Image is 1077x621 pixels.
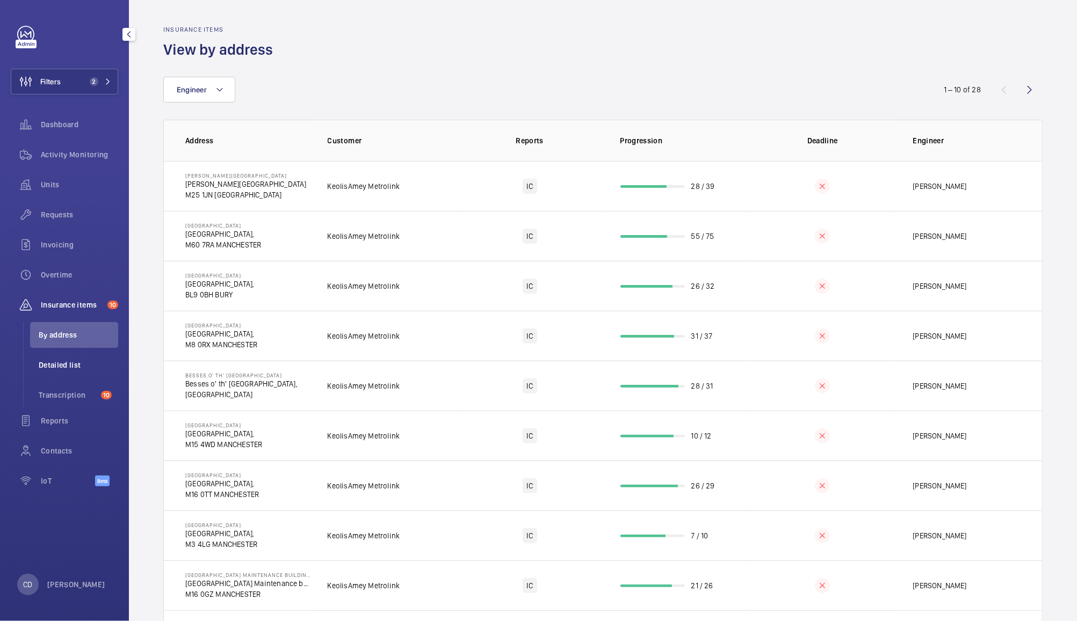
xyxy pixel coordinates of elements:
[23,579,32,590] p: CD
[913,231,967,242] p: [PERSON_NAME]
[185,239,261,250] p: M60 7RA MANCHESTER
[39,360,118,370] span: Detailed list
[691,381,713,391] p: 28 / 31
[41,239,118,250] span: Invoicing
[913,181,967,192] p: [PERSON_NAME]
[328,135,457,146] p: Customer
[691,331,713,341] p: 31 / 37
[757,135,888,146] p: Deadline
[185,572,310,578] p: [GEOGRAPHIC_DATA] Maintenance building
[328,331,400,341] p: KeolisAmey Metrolink
[90,77,98,86] span: 2
[95,476,110,486] span: Beta
[185,272,254,279] p: [GEOGRAPHIC_DATA]
[185,489,259,500] p: M16 0TT MANCHESTER
[41,149,118,160] span: Activity Monitoring
[185,328,257,339] p: [GEOGRAPHIC_DATA],
[691,231,714,242] p: 55 / 75
[39,390,97,400] span: Transcription
[328,430,400,441] p: KeolisAmey Metrolink
[163,26,279,33] h2: Insurance items
[913,381,967,391] p: [PERSON_NAME]
[185,539,257,550] p: M3 4LG MANCHESTER
[328,381,400,391] p: KeolisAmey Metrolink
[185,189,306,200] p: M25 1JN [GEOGRAPHIC_DATA]
[185,135,310,146] p: Address
[523,378,537,393] div: IC
[163,40,279,60] h1: View by address
[185,422,262,428] p: [GEOGRAPHIC_DATA]
[185,522,257,528] p: [GEOGRAPHIC_DATA]
[185,578,310,589] p: [GEOGRAPHIC_DATA] Maintenance building,
[185,589,310,600] p: M16 0GZ MANCHESTER
[47,579,105,590] p: [PERSON_NAME]
[185,172,306,179] p: [PERSON_NAME][GEOGRAPHIC_DATA]
[185,428,262,439] p: [GEOGRAPHIC_DATA],
[523,328,537,344] div: IC
[913,530,967,541] p: [PERSON_NAME]
[185,279,254,289] p: [GEOGRAPHIC_DATA],
[41,119,118,130] span: Dashboard
[913,135,1021,146] p: Engineer
[523,478,537,493] div: IC
[523,528,537,543] div: IC
[185,528,257,539] p: [GEOGRAPHIC_DATA],
[328,480,400,491] p: KeolisAmey Metrolink
[691,430,712,441] p: 10 / 12
[328,530,400,541] p: KeolisAmey Metrolink
[620,135,750,146] p: Progression
[328,281,400,291] p: KeolisAmey Metrolink
[913,480,967,491] p: [PERSON_NAME]
[691,580,713,591] p: 21 / 26
[913,430,967,441] p: [PERSON_NAME]
[523,179,537,194] div: IC
[40,76,61,87] span: Filters
[691,480,715,491] p: 26 / 29
[185,439,262,450] p: M15 4WD MANCHESTER
[185,378,298,389] p: Besses o' th' [GEOGRAPHIC_DATA],
[913,281,967,291] p: [PERSON_NAME]
[107,301,118,309] span: 10
[691,281,715,291] p: 26 / 32
[464,135,596,146] p: Reports
[328,231,400,242] p: KeolisAmey Metrolink
[185,322,257,328] p: [GEOGRAPHIC_DATA]
[185,389,298,400] p: [GEOGRAPHIC_DATA]
[913,331,967,341] p: [PERSON_NAME]
[185,222,261,229] p: [GEOGRAPHIC_DATA]
[523,578,537,593] div: IC
[328,181,400,192] p: KeolisAmey Metrolink
[185,472,259,478] p: [GEOGRAPHIC_DATA]
[523,279,537,294] div: IC
[185,478,259,489] p: [GEOGRAPHIC_DATA],
[101,391,112,399] span: 10
[185,372,298,378] p: Besses o' th' [GEOGRAPHIC_DATA]
[185,339,257,350] p: M8 0RX MANCHESTER
[691,181,715,192] p: 28 / 39
[39,330,118,340] span: By address
[185,179,306,189] p: [PERSON_NAME][GEOGRAPHIC_DATA]
[944,84,981,95] div: 1 – 10 of 28
[41,299,103,310] span: Insurance items
[691,530,709,541] p: 7 / 10
[177,85,207,94] span: Engineer
[11,69,118,94] button: Filters2
[41,476,95,486] span: IoT
[41,179,118,190] span: Units
[913,580,967,591] p: [PERSON_NAME]
[41,269,118,280] span: Overtime
[185,289,254,300] p: BL9 0BH BURY
[41,415,118,426] span: Reports
[41,209,118,220] span: Requests
[41,445,118,456] span: Contacts
[185,229,261,239] p: [GEOGRAPHIC_DATA],
[523,428,537,443] div: IC
[163,77,235,103] button: Engineer
[523,229,537,244] div: IC
[328,580,400,591] p: KeolisAmey Metrolink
